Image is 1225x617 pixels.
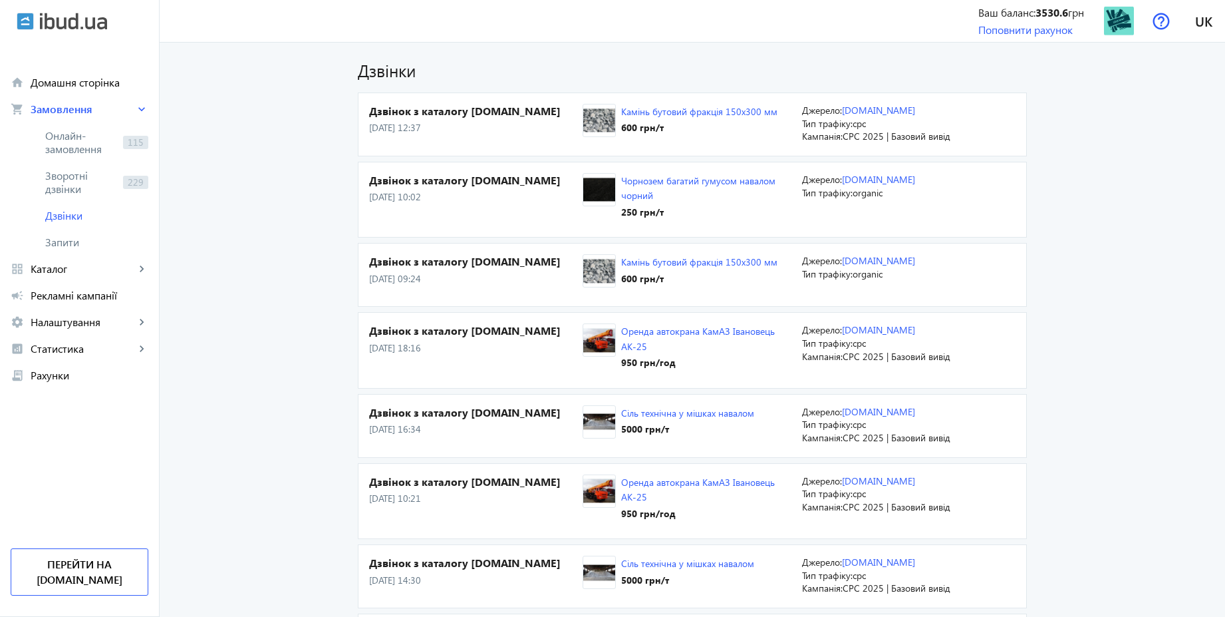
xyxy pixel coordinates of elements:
img: 5abcf286b74082847-5abc84a7d41ec4526-5ab6a393e2c7e1011-5a81f393dfc4c7119-chernozem.jpg [583,176,615,204]
span: Кампанія: [802,350,843,363]
a: [DOMAIN_NAME] [842,173,915,186]
span: Джерело: [802,104,842,116]
span: Кампанія: [802,431,843,444]
p: [DATE] 10:21 [369,492,583,505]
b: 3530.6 [1035,5,1068,19]
p: [DATE] 14:30 [369,574,583,587]
a: Сіль технічна у мішках навалом [621,557,754,570]
span: Кампанія: [802,501,843,513]
span: Джерело: [802,254,842,267]
span: Рекламні кампанії [31,289,148,302]
span: Джерело: [802,475,842,487]
div: 5000 грн /т [621,574,754,587]
span: Домашня сторінка [31,76,148,89]
div: 250 грн /т [621,206,791,219]
div: 600 грн /т [621,272,777,286]
span: Джерело: [802,323,842,336]
a: Чорнозем багатий гумусом навалом чорний [621,174,775,202]
a: Перейти на [DOMAIN_NAME] [11,548,148,596]
mat-icon: campaign [11,289,24,302]
a: [DOMAIN_NAME] [842,104,915,116]
span: Тип трафіку: [802,487,853,500]
mat-icon: keyboard_arrow_right [135,342,148,355]
span: Джерело: [802,556,842,568]
span: cpc [853,569,866,582]
h4: Дзвінок з каталогу [DOMAIN_NAME] [369,556,583,570]
img: 5abcf24688fb29207-5abc84a8717fe4009-5aaa25246aaca1826-11f3b55763de.jpg [583,107,615,134]
mat-icon: receipt_long [11,369,24,382]
span: Тип трафіку: [802,117,853,130]
img: ibud.svg [17,13,34,30]
span: CPC 2025 | Базовий вивід [843,431,950,444]
img: 5abcf24688fb29207-5abc84a8717fe4009-5aaa25246aaca1826-11f3b55763de.jpg [583,258,615,285]
p: [DATE] 12:37 [369,121,583,134]
span: CPC 2025 | Базовий вивід [843,350,950,363]
span: CPC 2025 | Базовий вивід [843,130,950,142]
span: Дзвінки [45,209,148,222]
div: 950 грн /год [621,507,791,520]
mat-icon: keyboard_arrow_right [135,315,148,329]
span: 115 [123,136,148,149]
span: cpc [853,487,866,500]
span: Тип трафіку: [802,337,853,349]
span: CPC 2025 | Базовий вивід [843,501,950,513]
span: Каталог [31,262,135,276]
img: 30566602a818e9f21a3229365125702-fdf08ecf32.png [1104,6,1134,36]
div: 950 грн /год [621,356,791,369]
mat-icon: analytics [11,342,24,355]
span: Тип трафіку: [802,268,853,280]
mat-icon: home [11,76,24,89]
span: Тип трафіку: [802,569,853,582]
a: Оренда автокрана КамАЗ Івановець АК-25 [621,476,775,503]
a: [DOMAIN_NAME] [842,254,915,267]
h4: Дзвінок з каталогу [DOMAIN_NAME] [369,405,583,420]
div: 5000 грн /т [621,423,754,436]
span: Кампанія: [802,130,843,142]
h4: Дзвінок з каталогу [DOMAIN_NAME] [369,173,583,188]
a: [DOMAIN_NAME] [842,475,915,487]
a: [DOMAIN_NAME] [842,323,915,336]
a: Оренда автокрана КамАЗ Івановець АК-25 [621,325,775,352]
img: 5b39d52db1c935312-5b39cc0cc9fdd1132-5b2e3d94220bd9350-60522e75b4958cae6e10cc2f2facdc1e_499532.jpg [583,477,615,505]
a: Сіль технічна у мішках навалом [621,407,754,419]
span: CPC 2025 | Базовий вивід [843,582,950,594]
span: Джерело: [802,173,842,186]
h4: Дзвінок з каталогу [DOMAIN_NAME] [369,323,583,338]
img: 5b39d52db1c935312-5b39cc0cc9fdd1132-5b2e3d94220bd9350-60522e75b4958cae6e10cc2f2facdc1e_499532.jpg [583,327,615,354]
span: organic [853,186,883,199]
a: Камінь бутовий фракція 150х300 мм [621,105,777,118]
span: Джерело: [802,405,842,418]
img: help.svg [1153,13,1170,30]
span: Кампанія: [802,582,843,594]
span: cpc [853,337,866,349]
div: 600 грн /т [621,121,777,134]
img: 5d8b6b489f5c69229-5abcf237372dd7529-5abc84a9131aa3753-5ab6a48b60f282024-5a3d41737d1b12752-5826df5... [583,559,615,586]
a: [DOMAIN_NAME] [842,405,915,418]
span: Тип трафіку: [802,418,853,431]
span: Замовлення [31,103,135,116]
span: 229 [123,176,148,189]
span: Онлайн-замовлення [45,129,118,156]
span: cpc [853,418,866,431]
mat-icon: keyboard_arrow_right [135,262,148,276]
h4: Дзвінок з каталогу [DOMAIN_NAME] [369,104,583,118]
span: uk [1195,13,1212,29]
span: Зворотні дзвінки [45,169,118,196]
span: Тип трафіку: [802,186,853,199]
span: Статистика [31,342,135,355]
span: Запити [45,236,148,249]
p: [DATE] 16:34 [369,423,583,436]
mat-icon: grid_view [11,262,24,276]
a: Поповнити рахунок [978,23,1073,37]
p: [DATE] 10:02 [369,190,583,204]
span: Рахунки [31,369,148,382]
mat-icon: shopping_cart [11,103,24,116]
h1: Дзвінки [358,59,1027,82]
span: Налаштування [31,315,135,329]
p: [DATE] 09:24 [369,272,583,286]
a: [DOMAIN_NAME] [842,556,915,568]
p: [DATE] 18:16 [369,341,583,355]
h4: Дзвінок з каталогу [DOMAIN_NAME] [369,475,583,489]
a: Камінь бутовий фракція 150х300 мм [621,256,777,268]
img: 5d8b6b489f5c69229-5abcf237372dd7529-5abc84a9131aa3753-5ab6a48b60f282024-5a3d41737d1b12752-5826df5... [583,408,615,435]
